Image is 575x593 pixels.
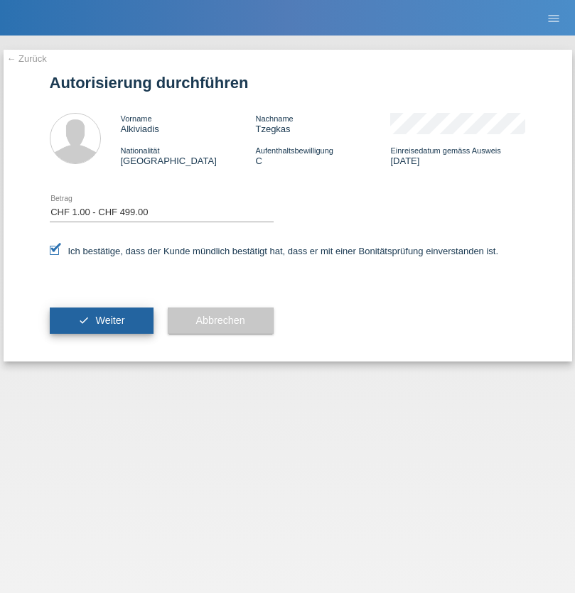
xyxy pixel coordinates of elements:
[255,113,390,134] div: Tzegkas
[121,114,152,123] span: Vorname
[95,315,124,326] span: Weiter
[7,53,47,64] a: ← Zurück
[390,145,525,166] div: [DATE]
[168,308,274,334] button: Abbrechen
[78,315,90,326] i: check
[255,145,390,166] div: C
[50,308,154,334] button: check Weiter
[196,315,245,326] span: Abbrechen
[390,146,500,155] span: Einreisedatum gemäss Ausweis
[255,146,333,155] span: Aufenthaltsbewilligung
[50,74,526,92] h1: Autorisierung durchführen
[255,114,293,123] span: Nachname
[547,11,561,26] i: menu
[50,246,499,256] label: Ich bestätige, dass der Kunde mündlich bestätigt hat, dass er mit einer Bonitätsprüfung einversta...
[121,113,256,134] div: Alkiviadis
[121,145,256,166] div: [GEOGRAPHIC_DATA]
[539,13,568,22] a: menu
[121,146,160,155] span: Nationalität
